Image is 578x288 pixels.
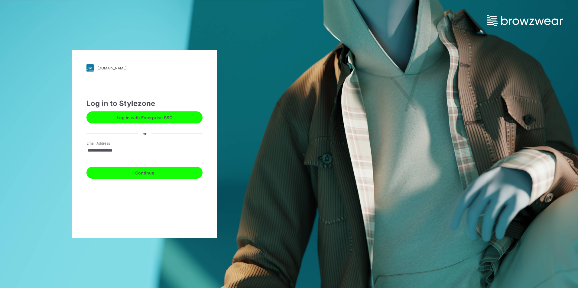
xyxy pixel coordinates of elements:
[97,66,127,70] div: [DOMAIN_NAME]
[86,141,129,146] label: Email Address
[86,64,203,72] a: [DOMAIN_NAME]
[138,130,151,136] div: or
[86,167,203,179] button: Continue
[86,111,203,123] button: Log in with Enterprise SSO
[86,98,203,109] div: Log in to Stylezone
[86,64,94,72] img: stylezone-logo.562084cfcfab977791bfbf7441f1a819.svg
[487,15,563,26] img: browzwear-logo.e42bd6dac1945053ebaf764b6aa21510.svg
